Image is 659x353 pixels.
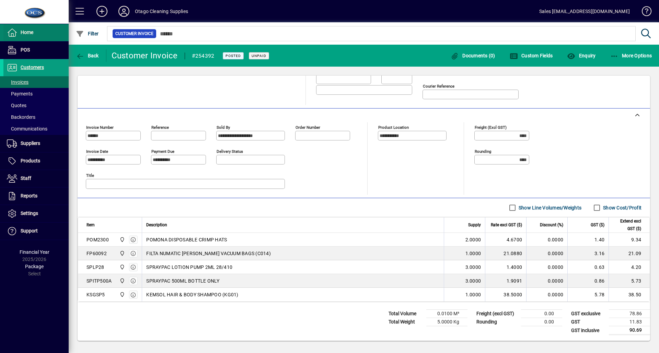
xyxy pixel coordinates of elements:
[473,310,521,318] td: Freight (excl GST)
[609,49,654,62] button: More Options
[609,260,650,274] td: 4.20
[526,247,567,260] td: 0.0000
[526,260,567,274] td: 0.0000
[112,50,178,61] div: Customer Invoice
[3,205,69,222] a: Settings
[567,247,609,260] td: 3.16
[517,204,581,211] label: Show Line Volumes/Weights
[3,152,69,170] a: Products
[385,318,426,326] td: Total Weight
[192,50,215,61] div: #254392
[113,5,135,18] button: Profile
[7,79,28,85] span: Invoices
[151,125,169,130] mat-label: Reference
[3,223,69,240] a: Support
[118,263,126,271] span: Head Office
[3,187,69,205] a: Reports
[451,53,495,58] span: Documents (0)
[296,125,320,130] mat-label: Order number
[489,236,522,243] div: 4.6700
[568,326,609,335] td: GST inclusive
[146,250,271,257] span: FILTA NUMATIC [PERSON_NAME] VACUUM BAGS (C014)
[86,221,95,229] span: Item
[69,49,106,62] app-page-header-button: Back
[146,277,219,284] span: SPRAYPAC 500ML BOTTLE ONLY
[491,221,522,229] span: Rate excl GST ($)
[602,204,641,211] label: Show Cost/Profit
[465,264,481,271] span: 3.0000
[118,250,126,257] span: Head Office
[609,318,650,326] td: 11.83
[489,250,522,257] div: 21.0880
[226,54,241,58] span: Posted
[609,288,650,301] td: 38.50
[3,42,69,59] a: POS
[3,170,69,187] a: Staff
[76,31,99,36] span: Filter
[3,24,69,41] a: Home
[118,236,126,243] span: Head Office
[475,125,507,130] mat-label: Freight (excl GST)
[385,310,426,318] td: Total Volume
[146,264,232,271] span: SPRAYPAC LOTION PUMP 2ML 28/410
[610,53,652,58] span: More Options
[146,221,167,229] span: Description
[475,149,491,154] mat-label: Rounding
[86,264,104,271] div: SPLP28
[3,76,69,88] a: Invoices
[3,111,69,123] a: Backorders
[91,5,113,18] button: Add
[7,91,33,96] span: Payments
[21,30,33,35] span: Home
[465,291,481,298] span: 1.0000
[76,53,99,58] span: Back
[86,125,114,130] mat-label: Invoice number
[423,84,454,89] mat-label: Courier Reference
[86,250,107,257] div: FP60092
[7,103,26,108] span: Quotes
[115,30,153,37] span: Customer Invoice
[489,277,522,284] div: 1.9091
[609,274,650,288] td: 5.73
[74,49,101,62] button: Back
[378,125,409,130] mat-label: Product location
[567,233,609,247] td: 1.40
[637,1,650,24] a: Knowledge Base
[568,310,609,318] td: GST exclusive
[21,193,37,198] span: Reports
[468,221,481,229] span: Supply
[540,221,563,229] span: Discount (%)
[567,260,609,274] td: 0.63
[86,236,109,243] div: POM2300
[567,274,609,288] td: 0.86
[7,126,47,132] span: Communications
[3,100,69,111] a: Quotes
[3,88,69,100] a: Payments
[21,210,38,216] span: Settings
[539,6,630,17] div: Sales [EMAIL_ADDRESS][DOMAIN_NAME]
[74,27,101,40] button: Filter
[86,291,105,298] div: KSGSP5
[25,264,44,269] span: Package
[426,318,467,326] td: 5.0000 Kg
[609,233,650,247] td: 9.34
[21,140,40,146] span: Suppliers
[426,310,467,318] td: 0.0100 M³
[21,158,40,163] span: Products
[86,173,94,178] mat-label: Title
[86,149,108,154] mat-label: Invoice date
[465,250,481,257] span: 1.0000
[489,264,522,271] div: 1.4000
[568,318,609,326] td: GST
[567,53,596,58] span: Enquiry
[252,54,266,58] span: Unpaid
[217,149,243,154] mat-label: Delivery status
[591,221,604,229] span: GST ($)
[146,236,227,243] span: POMONA DISPOSABLE CRIMP HATS
[465,277,481,284] span: 3.0000
[217,125,230,130] mat-label: Sold by
[3,135,69,152] a: Suppliers
[613,217,641,232] span: Extend excl GST ($)
[20,249,49,255] span: Financial Year
[21,65,44,70] span: Customers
